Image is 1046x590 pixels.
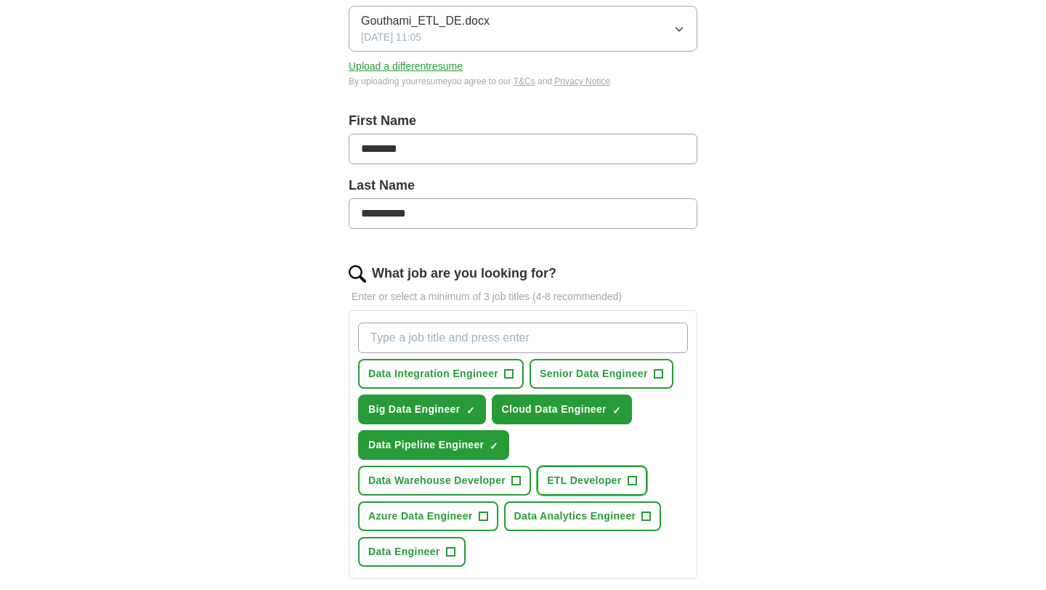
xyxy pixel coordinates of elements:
button: Big Data Engineer✓ [358,395,486,424]
span: ✓ [612,405,621,416]
button: Data Integration Engineer [358,359,524,389]
span: Data Engineer [368,544,440,559]
button: Data Pipeline Engineer✓ [358,430,509,460]
a: Privacy Notice [554,76,610,86]
span: Data Pipeline Engineer [368,437,484,453]
a: T&Cs [514,76,535,86]
button: Gouthami_ETL_DE.docx[DATE] 11:05 [349,6,697,52]
label: Last Name [349,176,697,195]
button: Cloud Data Engineer✓ [492,395,632,424]
button: Azure Data Engineer [358,501,498,531]
button: ETL Developer [537,466,646,496]
p: Enter or select a minimum of 3 job titles (4-8 recommended) [349,289,697,304]
input: Type a job title and press enter [358,323,688,353]
span: Data Analytics Engineer [514,509,636,524]
span: ✓ [490,440,498,452]
label: What job are you looking for? [372,264,556,283]
span: Senior Data Engineer [540,366,648,381]
span: Data Warehouse Developer [368,473,506,488]
span: Cloud Data Engineer [502,402,607,417]
button: Data Warehouse Developer [358,466,531,496]
span: Data Integration Engineer [368,366,498,381]
span: Azure Data Engineer [368,509,473,524]
span: ETL Developer [547,473,621,488]
button: Senior Data Engineer [530,359,673,389]
div: By uploading your resume you agree to our and . [349,75,697,88]
span: ✓ [466,405,475,416]
button: Data Engineer [358,537,466,567]
span: Big Data Engineer [368,402,461,417]
button: Upload a differentresume [349,59,463,74]
button: Data Analytics Engineer [504,501,662,531]
span: Gouthami_ETL_DE.docx [361,12,490,30]
span: [DATE] 11:05 [361,30,421,45]
img: search.png [349,265,366,283]
label: First Name [349,111,697,131]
